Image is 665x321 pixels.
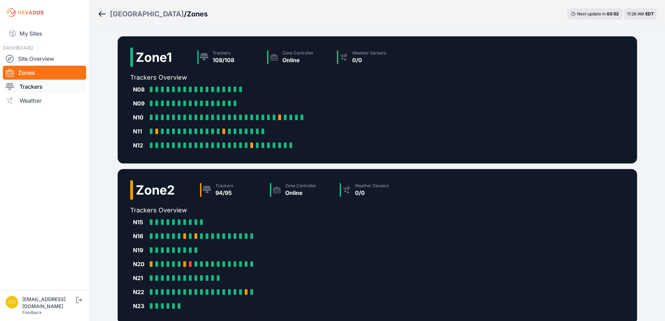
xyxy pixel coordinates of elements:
[3,25,86,42] a: My Sites
[334,48,404,67] a: Weather Sensors0/0
[130,73,404,82] h2: Trackers Overview
[282,56,313,64] div: Online
[352,56,386,64] div: 0/0
[136,183,175,197] h2: Zone 2
[352,50,386,56] div: Weather Sensors
[645,11,654,16] span: EDT
[607,11,619,17] div: 03 : 52
[22,296,75,310] div: [EMAIL_ADDRESS][DOMAIN_NAME]
[133,302,147,310] div: N23
[133,99,147,108] div: N09
[22,310,42,315] a: Feedback
[110,9,184,19] a: [GEOGRAPHIC_DATA]
[130,205,407,215] h2: Trackers Overview
[133,260,147,268] div: N20
[133,127,147,136] div: N11
[133,232,147,240] div: N16
[197,180,267,200] a: Trackers94/95
[136,50,172,64] h2: Zone 1
[3,80,86,94] a: Trackers
[133,141,147,149] div: N12
[3,94,86,108] a: Weather
[285,189,316,197] div: Online
[215,189,233,197] div: 94/95
[98,5,208,23] nav: Breadcrumb
[6,296,18,308] img: controlroomoperator@invenergy.com
[627,11,644,16] span: 11:26 AM
[285,183,316,189] div: Zone Controller
[355,189,389,197] div: 0/0
[133,113,147,122] div: N10
[3,52,86,66] a: Site Overview
[213,56,234,64] div: 108/108
[6,7,45,18] img: Nevados
[282,50,313,56] div: Zone Controller
[184,9,187,19] span: /
[355,183,389,189] div: Weather Sensors
[133,85,147,94] div: N08
[133,218,147,226] div: N15
[215,183,233,189] div: Trackers
[3,45,34,51] span: DASHBOARD
[133,274,147,282] div: N21
[337,180,407,200] a: Weather Sensors0/0
[133,288,147,296] div: N22
[194,48,264,67] a: Trackers108/108
[3,66,86,80] a: Zones
[577,11,606,16] span: Next update in
[133,246,147,254] div: N19
[187,9,208,19] h3: Zones
[213,50,234,56] div: Trackers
